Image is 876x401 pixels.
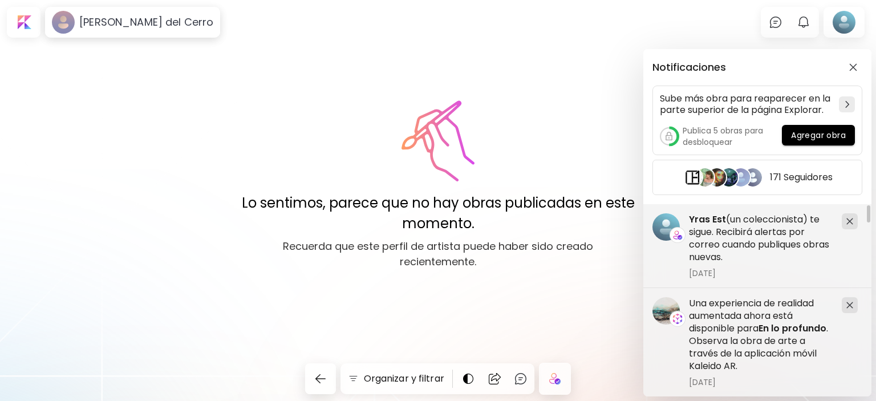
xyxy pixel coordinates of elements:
a: Agregar obra [782,125,855,148]
h5: (un coleccionista) te sigue. Recibirá alertas por correo cuando publiques obras nuevas. [689,213,833,264]
span: [DATE] [689,377,833,387]
h5: 171 Seguidores [770,172,833,183]
img: chevron [845,101,849,108]
h5: Notificaciones [652,62,726,73]
h5: Publica 5 obras para desbloquear [683,125,782,148]
h5: Una experiencia de realidad aumentada ahora está disponible para . Observa la obra de arte a trav... [689,297,833,372]
button: closeButton [844,58,862,76]
span: [DATE] [689,268,833,278]
img: closeButton [849,63,857,71]
h5: Sube más obra para reaparecer en la parte superior de la página Explorar. [660,93,834,116]
span: Yras Est [689,213,726,226]
span: En lo profundo [759,322,826,335]
button: Agregar obra [782,125,855,145]
span: Agregar obra [791,129,846,141]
